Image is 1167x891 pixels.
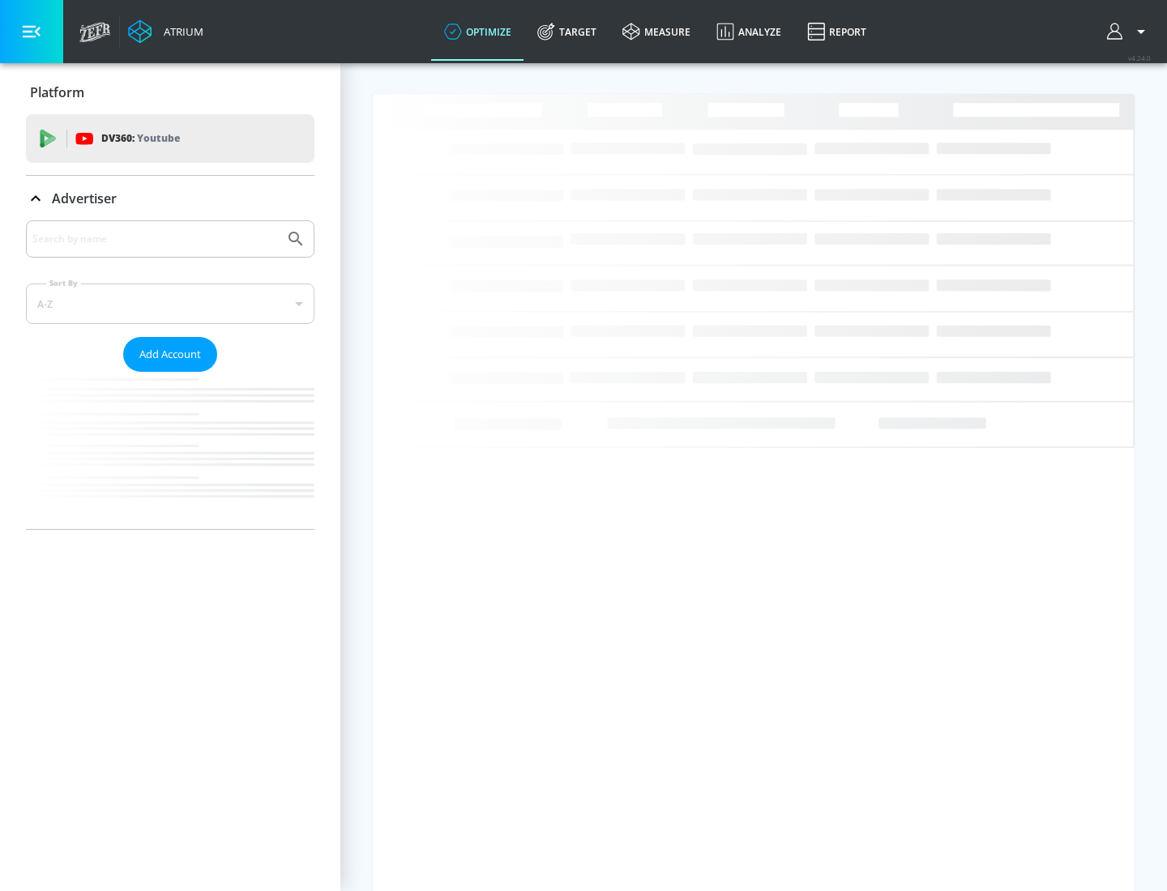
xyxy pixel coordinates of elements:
p: Advertiser [52,190,117,207]
div: DV360: Youtube [26,114,314,163]
a: Report [794,2,879,61]
a: Target [524,2,609,61]
label: Sort By [46,278,81,288]
div: Platform [26,70,314,115]
span: v 4.24.0 [1128,53,1151,62]
p: DV360: [101,130,180,147]
div: Advertiser [26,220,314,529]
p: Youtube [137,130,180,147]
span: Add Account [139,345,201,364]
a: Atrium [128,19,203,44]
div: Advertiser [26,176,314,221]
p: Platform [30,83,84,101]
button: Add Account [123,337,217,372]
nav: list of Advertiser [26,372,314,529]
a: optimize [431,2,524,61]
div: Atrium [157,24,203,39]
a: measure [609,2,703,61]
input: Search by name [32,228,278,249]
div: A-Z [26,283,314,324]
a: Analyze [703,2,794,61]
